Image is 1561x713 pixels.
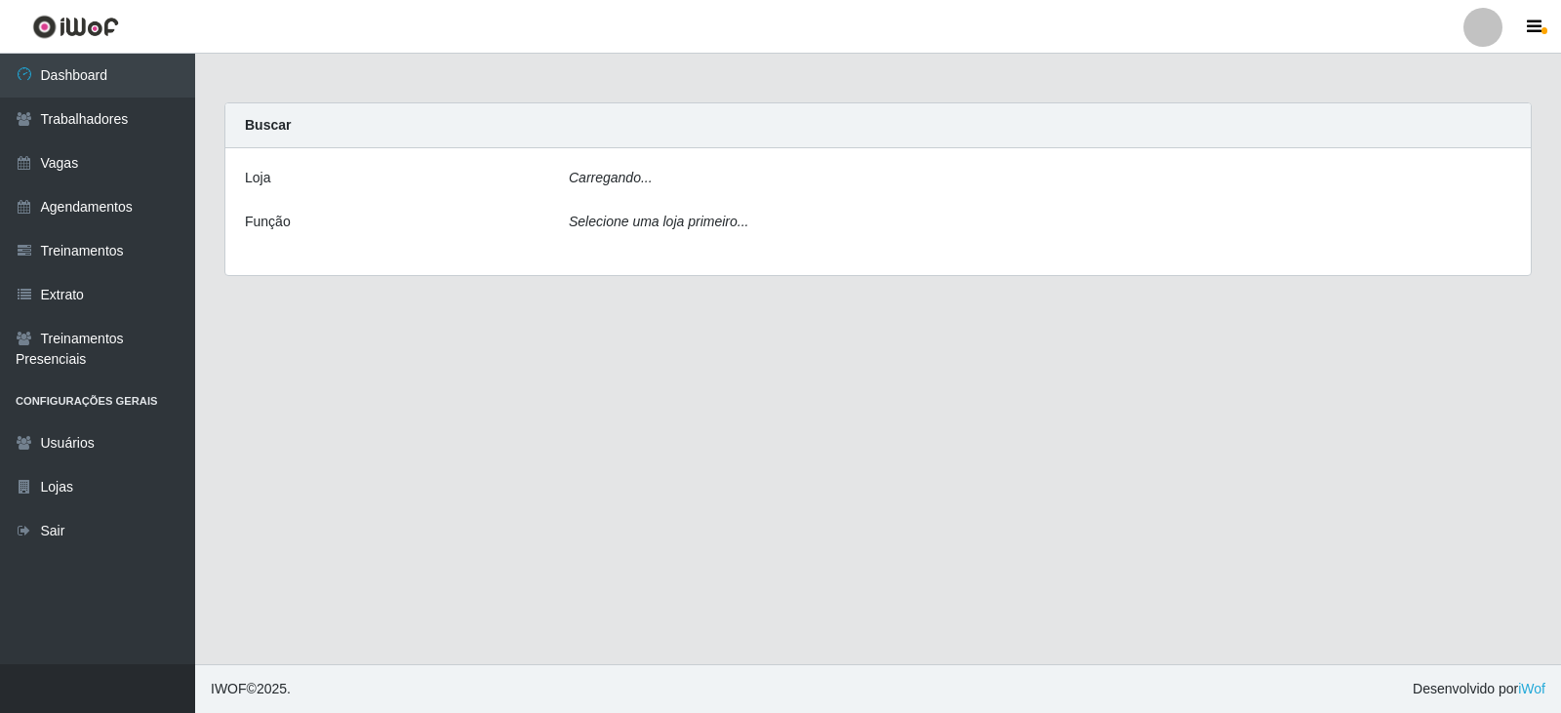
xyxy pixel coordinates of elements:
span: Desenvolvido por [1413,679,1545,699]
span: © 2025 . [211,679,291,699]
i: Selecione uma loja primeiro... [569,214,748,229]
label: Loja [245,168,270,188]
label: Função [245,212,291,232]
span: IWOF [211,681,247,696]
strong: Buscar [245,117,291,133]
a: iWof [1518,681,1545,696]
i: Carregando... [569,170,653,185]
img: CoreUI Logo [32,15,119,39]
